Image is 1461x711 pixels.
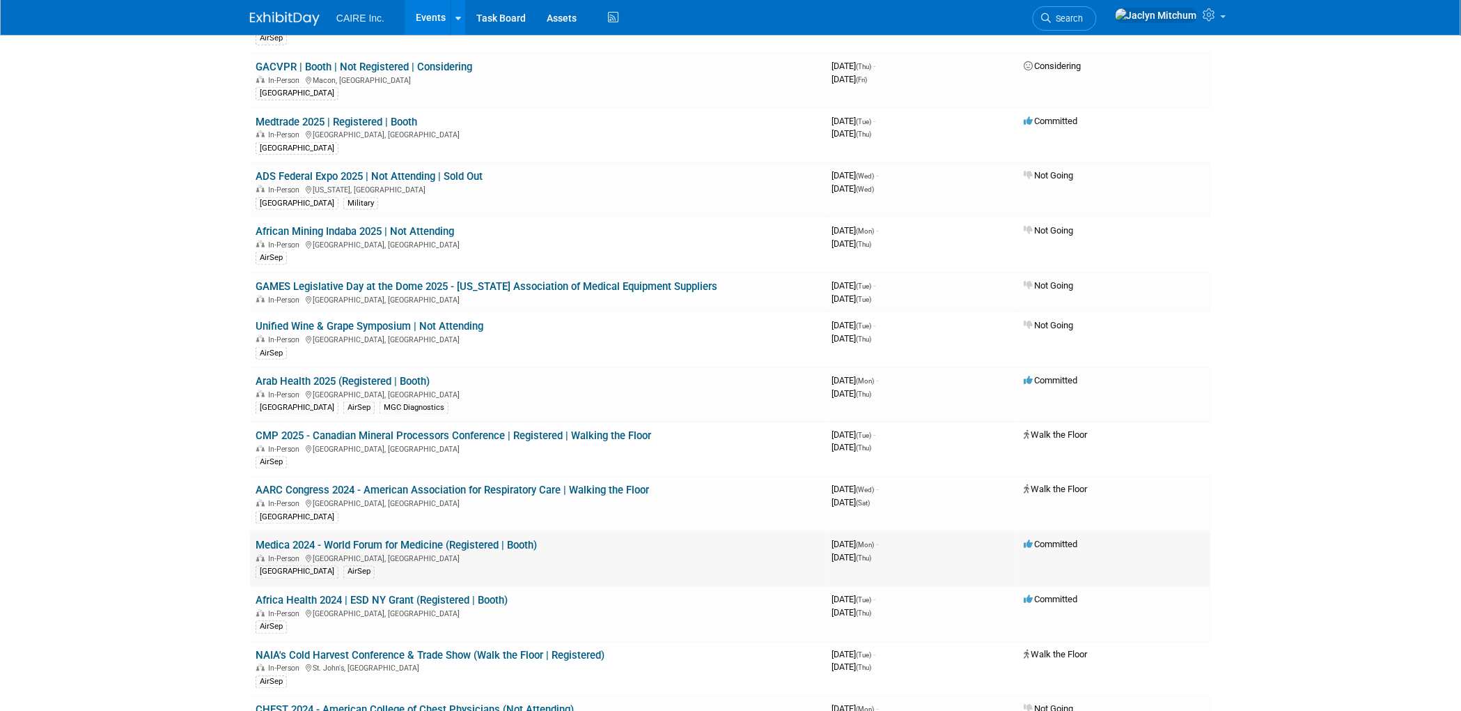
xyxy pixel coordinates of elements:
span: In-Person [268,76,304,85]
a: African Mining Indaba 2025 | Not Attending [256,225,454,238]
a: Arab Health 2025 (Registered | Booth) [256,375,430,388]
div: AirSep [256,32,287,45]
span: Walk the Floor [1024,650,1088,660]
img: In-Person Event [256,445,265,452]
span: [DATE] [832,238,872,249]
span: [DATE] [832,320,876,330]
div: AirSep [256,676,287,689]
span: - [877,484,879,495]
span: In-Person [268,664,304,673]
div: St. John's, [GEOGRAPHIC_DATA] [256,662,821,673]
a: Search [1033,6,1097,31]
span: (Thu) [857,240,872,248]
span: (Thu) [857,63,872,70]
span: - [874,61,876,71]
a: GAMES Legislative Day at the Dome 2025 - [US_STATE] Association of Medical Equipment Suppliers [256,280,717,293]
span: [DATE] [832,430,876,441]
span: - [877,540,879,550]
a: Medica 2024 - World Forum for Medicine (Registered | Booth) [256,540,537,552]
span: [DATE] [832,183,875,194]
span: Not Going [1024,280,1074,291]
span: In-Person [268,185,304,194]
span: (Mon) [857,377,875,385]
a: AARC Congress 2024 - American Association for Respiratory Care | Walking the Floor [256,484,649,497]
span: [DATE] [832,375,879,385]
span: (Tue) [857,296,872,303]
span: [DATE] [832,74,868,84]
a: CMP 2025 - Canadian Mineral Processors Conference | Registered | Walking the Floor [256,430,651,443]
img: In-Person Event [256,76,265,83]
a: ADS Federal Expo 2025 | Not Attending | Sold Out [256,170,483,183]
span: - [877,375,879,385]
div: Macon, [GEOGRAPHIC_DATA] [256,74,821,85]
span: [DATE] [832,170,879,181]
div: [GEOGRAPHIC_DATA], [GEOGRAPHIC_DATA] [256,388,821,399]
span: In-Person [268,296,304,305]
span: Considering [1024,61,1081,71]
span: (Thu) [857,335,872,343]
span: (Tue) [857,118,872,125]
span: [DATE] [832,333,872,344]
span: - [874,595,876,605]
span: Not Going [1024,225,1074,236]
div: [GEOGRAPHIC_DATA], [GEOGRAPHIC_DATA] [256,608,821,619]
img: In-Person Event [256,130,265,137]
img: Jaclyn Mitchum [1115,8,1198,23]
a: Africa Health 2024 | ESD NY Grant (Registered | Booth) [256,595,508,607]
span: [DATE] [832,443,872,453]
a: Medtrade 2025 | Registered | Booth [256,116,417,128]
span: In-Person [268,610,304,619]
span: [DATE] [832,540,879,550]
span: (Sat) [857,500,870,507]
div: AirSep [343,402,375,414]
span: (Mon) [857,542,875,549]
span: (Tue) [857,432,872,440]
span: [DATE] [832,553,872,563]
div: Military [343,197,378,210]
span: In-Person [268,335,304,344]
img: ExhibitDay [250,12,320,26]
div: [GEOGRAPHIC_DATA], [GEOGRAPHIC_DATA] [256,238,821,250]
span: [DATE] [832,498,870,508]
span: (Thu) [857,664,872,672]
span: [DATE] [832,484,879,495]
span: (Thu) [857,610,872,618]
span: Search [1052,13,1084,24]
span: [DATE] [832,225,879,236]
span: In-Person [268,240,304,250]
span: (Fri) [857,76,868,84]
span: [DATE] [832,595,876,605]
span: In-Person [268,500,304,509]
span: In-Person [268,445,304,454]
span: [DATE] [832,608,872,618]
span: CAIRE Inc. [336,13,384,24]
span: (Thu) [857,445,872,452]
div: [GEOGRAPHIC_DATA], [GEOGRAPHIC_DATA] [256,128,821,139]
span: In-Person [268,555,304,564]
div: AirSep [256,347,287,360]
a: Unified Wine & Grape Symposium | Not Attending [256,320,483,332]
span: - [874,430,876,441]
span: - [874,116,876,126]
span: Committed [1024,375,1078,385]
span: (Tue) [857,652,872,659]
span: [DATE] [832,116,876,126]
img: In-Person Event [256,390,265,397]
span: [DATE] [832,650,876,660]
span: - [874,320,876,330]
span: (Tue) [857,282,872,290]
div: [GEOGRAPHIC_DATA] [256,87,338,100]
span: Walk the Floor [1024,430,1088,441]
span: [DATE] [832,388,872,399]
span: Not Going [1024,320,1074,330]
span: In-Person [268,390,304,399]
div: AirSep [256,252,287,264]
span: (Thu) [857,555,872,563]
span: (Mon) [857,227,875,235]
span: (Wed) [857,172,875,180]
div: [GEOGRAPHIC_DATA] [256,142,338,155]
span: [DATE] [832,293,872,304]
div: [GEOGRAPHIC_DATA], [GEOGRAPHIC_DATA] [256,553,821,564]
img: In-Person Event [256,500,265,507]
span: [DATE] [832,662,872,673]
